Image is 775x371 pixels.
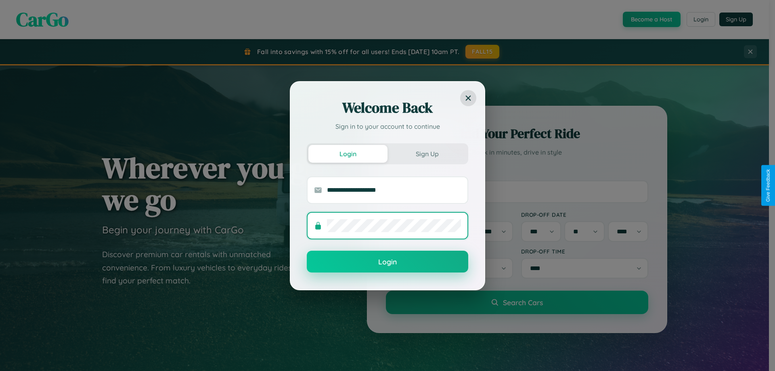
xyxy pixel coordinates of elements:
h2: Welcome Back [307,98,468,117]
button: Sign Up [387,145,467,163]
button: Login [308,145,387,163]
div: Give Feedback [765,169,771,202]
button: Login [307,251,468,272]
p: Sign in to your account to continue [307,122,468,131]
